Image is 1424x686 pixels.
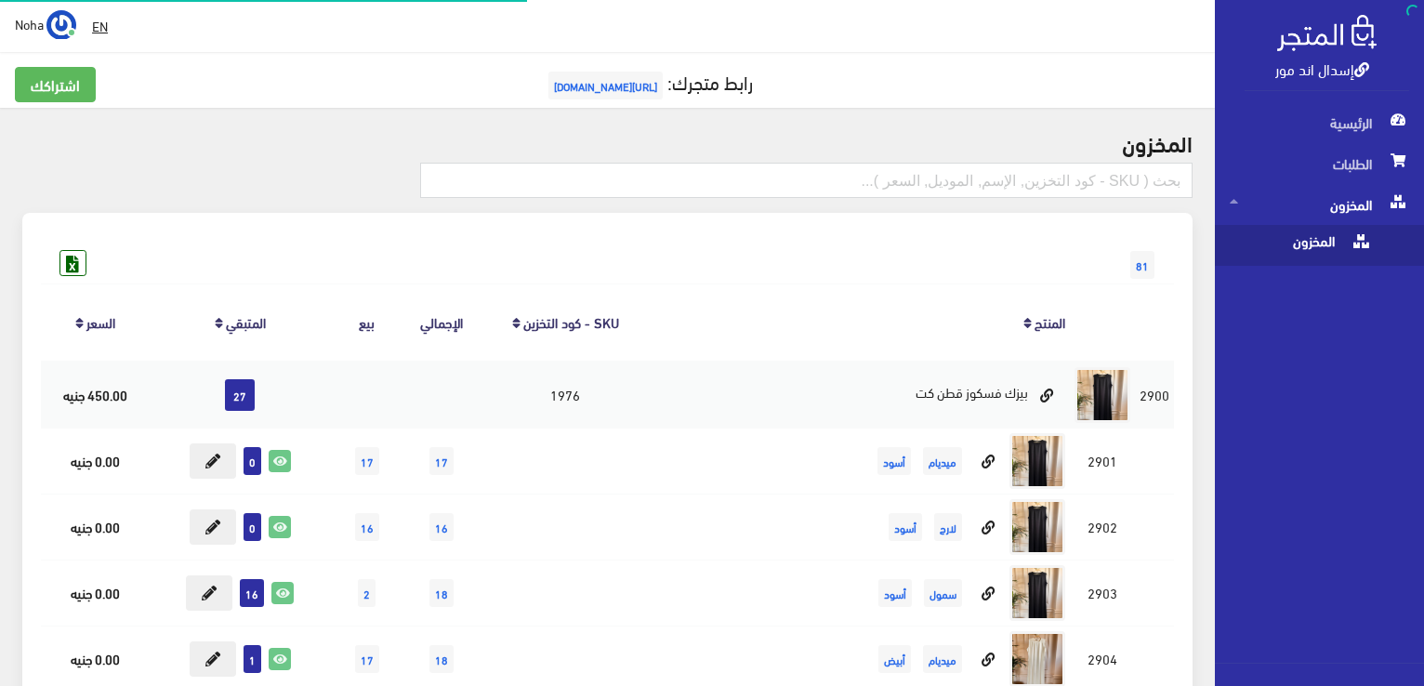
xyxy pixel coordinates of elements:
[429,447,454,475] span: 17
[15,9,76,39] a: ... Noha
[244,513,261,541] span: 0
[1070,428,1135,494] td: 2901
[1035,309,1065,335] a: المنتج
[480,362,651,429] td: 1976
[429,579,454,607] span: 18
[429,645,454,673] span: 18
[41,560,149,626] td: 0.00 جنيه
[240,579,264,607] span: 16
[22,130,1193,154] h2: المخزون
[429,513,454,541] span: 16
[544,64,753,99] a: رابط متجرك:[URL][DOMAIN_NAME]
[355,513,379,541] span: 16
[1230,143,1409,184] span: الطلبات
[523,309,619,335] a: SKU - كود التخزين
[15,12,44,35] span: Noha
[244,645,261,673] span: 1
[1009,499,1065,555] img: byzk-fskoz-ktn-kt.jpg
[1275,55,1369,82] a: إسدال اند مور
[85,9,115,43] a: EN
[92,14,108,37] u: EN
[1130,251,1154,279] span: 81
[331,284,403,361] th: بيع
[923,645,962,673] span: ميديام
[1230,102,1409,143] span: الرئيسية
[41,428,149,494] td: 0.00 جنيه
[934,513,962,541] span: لارج
[1215,143,1424,184] a: الطلبات
[878,579,912,607] span: أسود
[889,513,922,541] span: أسود
[15,67,96,102] a: اشتراكك
[1230,184,1409,225] span: المخزون
[355,645,379,673] span: 17
[1070,560,1135,626] td: 2903
[41,494,149,560] td: 0.00 جنيه
[244,447,261,475] span: 0
[358,579,376,607] span: 2
[1075,367,1130,423] img: byzk-fskoz-ktn-kt.jpg
[226,309,266,335] a: المتبقي
[41,362,149,429] td: 450.00 جنيه
[225,379,255,411] span: 27
[1277,15,1377,51] img: .
[548,72,663,99] span: [URL][DOMAIN_NAME]
[403,284,480,361] th: اﻹجمالي
[1215,225,1424,266] a: المخزون
[1135,362,1174,429] td: 2900
[1070,494,1135,560] td: 2902
[22,559,93,629] iframe: Drift Widget Chat Controller
[46,10,76,40] img: ...
[355,447,379,475] span: 17
[1215,102,1424,143] a: الرئيسية
[878,645,911,673] span: أبيض
[1215,184,1424,225] a: المخزون
[924,579,962,607] span: سمول
[86,309,115,335] a: السعر
[1009,565,1065,621] img: byzk-fskoz-ktn-kt.jpg
[651,362,1070,429] td: بيزك فسكوز قطن كت
[1230,225,1371,266] span: المخزون
[923,447,962,475] span: ميديام
[1009,433,1065,489] img: byzk-fskoz-ktn-kt.jpg
[420,163,1193,198] input: بحث ( SKU - كود التخزين, الإسم, الموديل, السعر )...
[877,447,911,475] span: أسود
